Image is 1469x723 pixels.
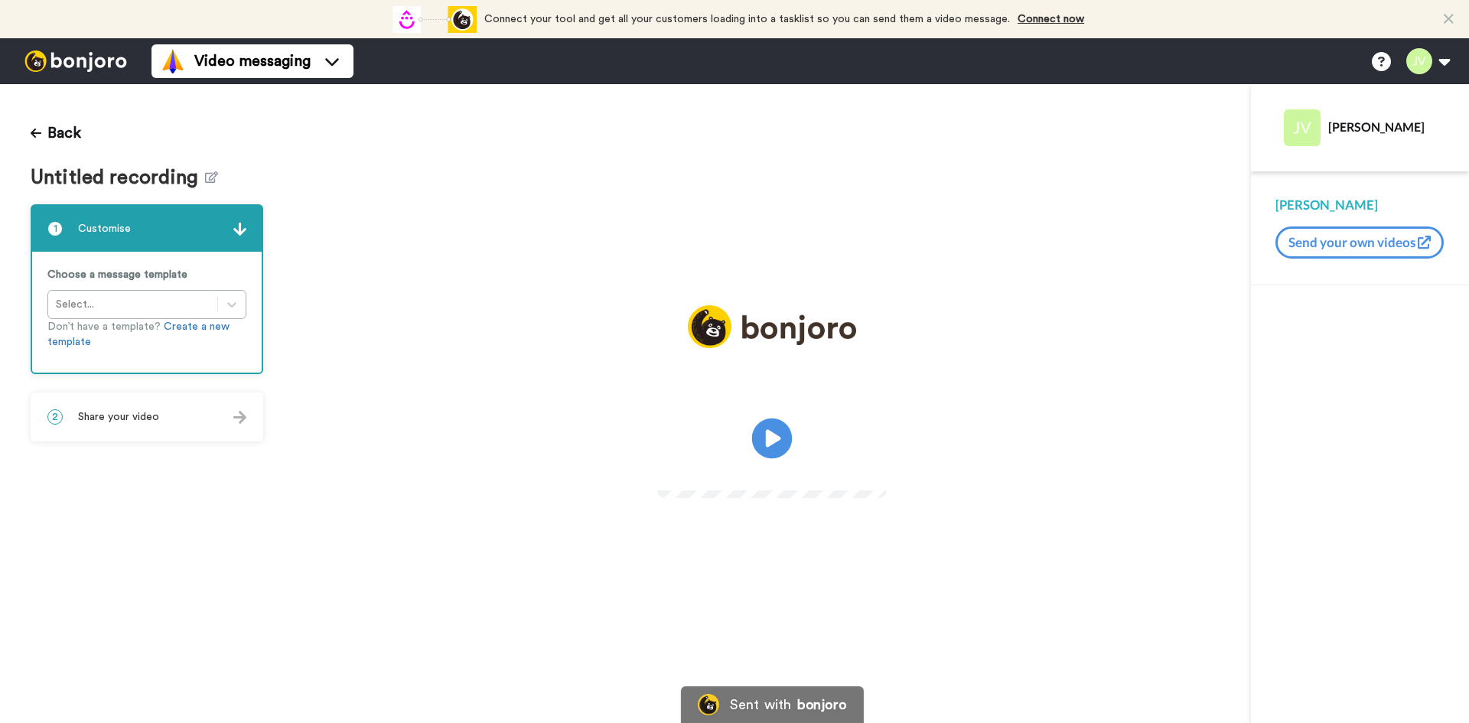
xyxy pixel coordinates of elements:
[797,698,846,712] div: bonjoro
[1328,119,1444,134] div: [PERSON_NAME]
[47,319,246,350] p: Don’t have a template?
[18,50,133,72] img: bj-logo-header-white.svg
[31,392,263,441] div: 2Share your video
[47,267,246,282] p: Choose a message template
[1018,14,1084,24] a: Connect now
[31,167,205,189] span: Untitled recording
[47,409,63,425] span: 2
[1284,109,1321,146] img: Profile Image
[1275,226,1444,259] button: Send your own videos
[730,698,791,712] div: Sent with
[47,221,63,236] span: 1
[688,305,856,349] img: logo_full.png
[698,694,719,715] img: Bonjoro Logo
[47,321,230,347] a: Create a new template
[31,115,81,151] button: Back
[78,221,131,236] span: Customise
[681,686,863,723] a: Bonjoro LogoSent withbonjoro
[194,50,311,72] span: Video messaging
[78,409,159,425] span: Share your video
[392,6,477,33] div: animation
[161,49,185,73] img: vm-color.svg
[233,223,246,236] img: arrow.svg
[858,462,873,477] img: Full screen
[233,411,246,424] img: arrow.svg
[1275,196,1445,214] div: [PERSON_NAME]
[484,14,1010,24] span: Connect your tool and get all your customers loading into a tasklist so you can send them a video...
